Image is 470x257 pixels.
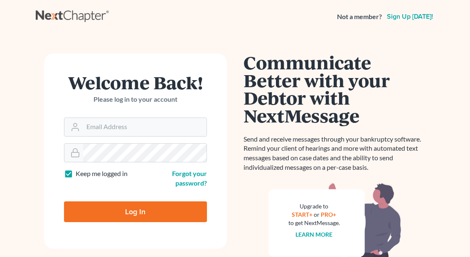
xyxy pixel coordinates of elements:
strong: Not a member? [337,12,382,22]
h1: Welcome Back! [64,73,207,91]
span: or [314,211,320,218]
p: Please log in to your account [64,95,207,104]
a: PRO+ [321,211,336,218]
input: Log In [64,201,207,222]
a: Forgot your password? [172,169,207,187]
input: Email Address [83,118,207,136]
a: Learn more [295,231,332,238]
a: START+ [292,211,313,218]
div: to get NextMessage. [288,219,340,227]
div: Upgrade to [288,202,340,210]
a: Sign up [DATE]! [385,13,435,20]
h1: Communicate Better with your Debtor with NextMessage [244,54,426,125]
label: Keep me logged in [76,169,128,179]
p: Send and receive messages through your bankruptcy software. Remind your client of hearings and mo... [244,135,426,172]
